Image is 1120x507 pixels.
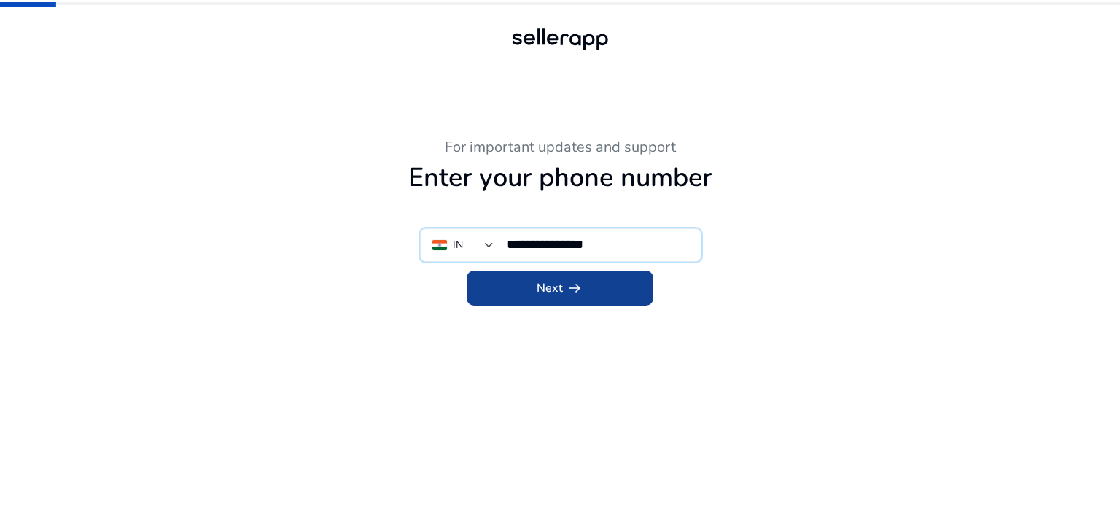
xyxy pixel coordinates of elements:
[453,237,463,253] div: IN
[467,271,653,306] button: Nextarrow_right_alt
[159,162,961,193] h1: Enter your phone number
[566,279,583,297] span: arrow_right_alt
[159,139,961,156] h3: For important updates and support
[537,279,583,297] span: Next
